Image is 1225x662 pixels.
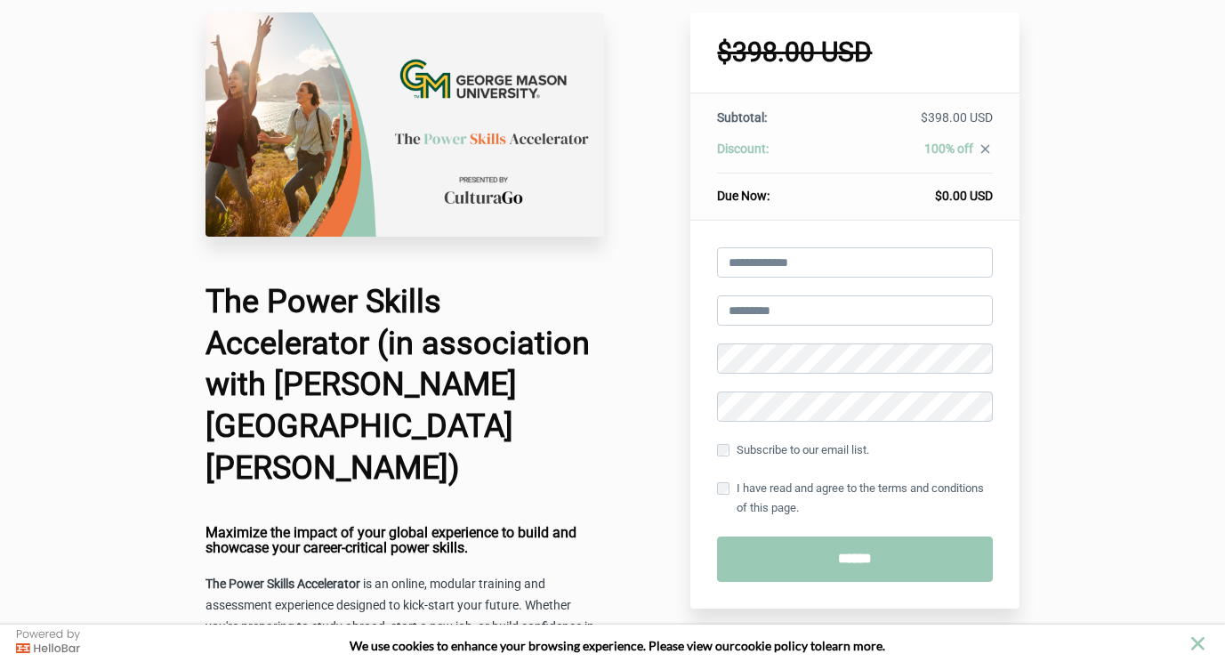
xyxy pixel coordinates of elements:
[717,479,993,518] label: I have read and agree to the terms and conditions of this page.
[206,577,360,591] strong: The Power Skills Accelerator
[717,482,729,495] input: I have read and agree to the terms and conditions of this page.
[924,141,973,156] span: 100% off
[973,141,993,161] a: close
[1187,633,1209,655] button: close
[717,110,767,125] span: Subtotal:
[735,638,808,653] a: cookie policy
[717,444,729,456] input: Subscribe to our email list.
[206,525,604,556] h4: Maximize the impact of your global experience to build and showcase your career-critical power sk...
[935,189,993,203] span: $0.00 USD
[978,141,993,157] i: close
[717,174,833,206] th: Due Now:
[834,109,993,140] td: $398.00 USD
[717,440,869,460] label: Subscribe to our email list.
[810,638,822,653] strong: to
[350,638,735,653] span: We use cookies to enhance your browsing experience. Please view our
[206,12,604,237] img: a3e68b-4460-fe2-a77a-207fc7264441_University_Check_Out_Page_17_.png
[717,140,833,174] th: Discount:
[822,638,885,653] span: learn more.
[206,281,604,489] h1: The Power Skills Accelerator (in association with [PERSON_NAME][GEOGRAPHIC_DATA][PERSON_NAME])
[717,39,993,66] h1: $398.00 USD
